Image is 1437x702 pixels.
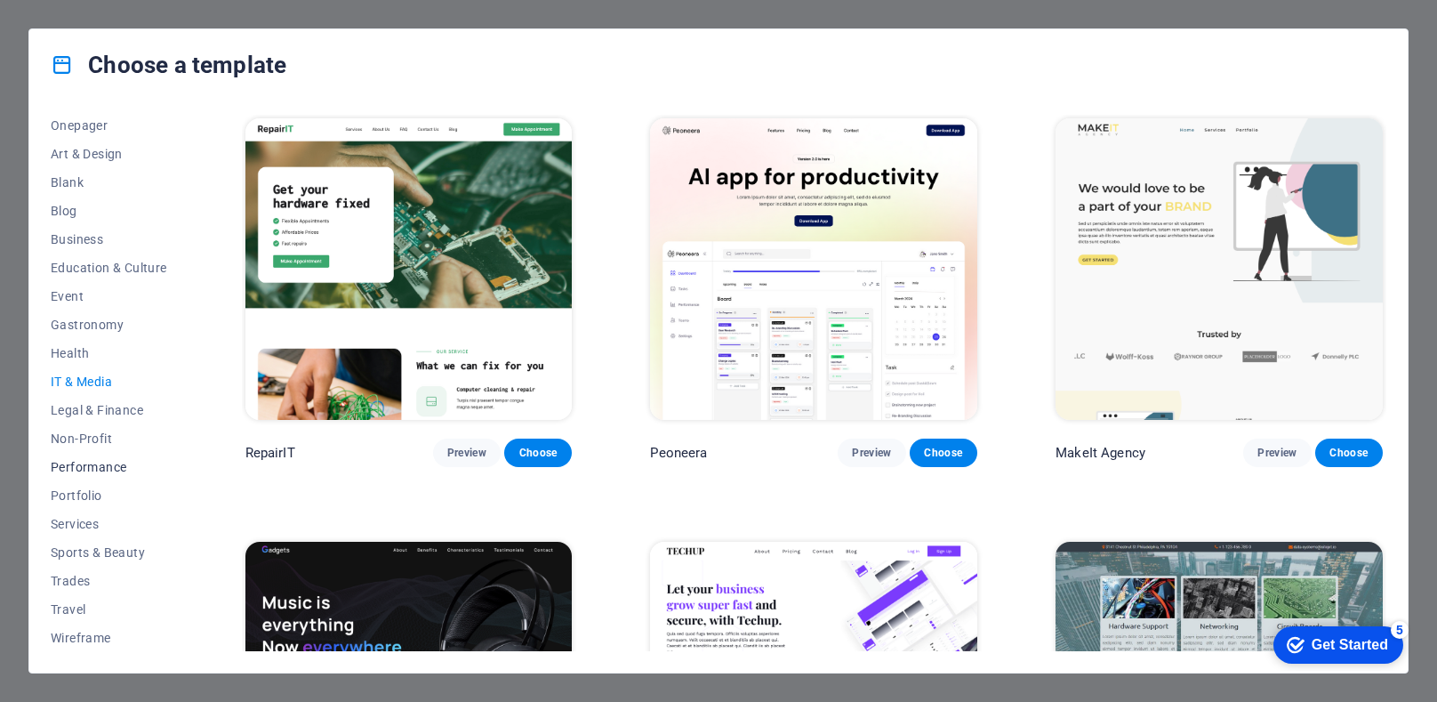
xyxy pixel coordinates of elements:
[1056,444,1145,462] p: MakeIt Agency
[51,261,167,275] span: Education & Culture
[1329,446,1369,460] span: Choose
[51,118,167,133] span: Onepager
[51,602,167,617] span: Travel
[1243,439,1311,467] button: Preview
[51,346,167,360] span: Health
[518,446,558,460] span: Choose
[51,432,167,446] span: Non-Profit
[51,481,167,510] button: Portfolio
[245,118,573,420] img: RepairIT
[51,318,167,332] span: Gastronomy
[852,446,891,460] span: Preview
[14,9,144,46] div: Get Started 5 items remaining, 0% complete
[51,574,167,588] span: Trades
[51,453,167,481] button: Performance
[51,396,167,424] button: Legal & Finance
[51,488,167,503] span: Portfolio
[51,111,167,140] button: Onepager
[51,510,167,538] button: Services
[1257,446,1297,460] span: Preview
[51,517,167,531] span: Services
[650,118,977,420] img: Peoneera
[51,538,167,567] button: Sports & Beauty
[51,375,167,389] span: IT & Media
[51,403,167,417] span: Legal & Finance
[51,289,167,303] span: Event
[1315,439,1383,467] button: Choose
[433,439,501,467] button: Preview
[51,545,167,560] span: Sports & Beauty
[245,444,295,462] p: RepairIT
[51,631,167,645] span: Wireframe
[52,20,129,36] div: Get Started
[924,446,963,460] span: Choose
[51,51,286,79] h4: Choose a template
[1056,118,1383,420] img: MakeIt Agency
[51,168,167,197] button: Blank
[51,595,167,624] button: Travel
[51,424,167,453] button: Non-Profit
[51,232,167,246] span: Business
[132,4,149,21] div: 5
[504,439,572,467] button: Choose
[51,254,167,282] button: Education & Culture
[910,439,977,467] button: Choose
[51,311,167,339] button: Gastronomy
[51,147,167,161] span: Art & Design
[51,460,167,474] span: Performance
[51,282,167,311] button: Event
[51,197,167,225] button: Blog
[51,204,167,218] span: Blog
[51,225,167,254] button: Business
[51,175,167,190] span: Blank
[838,439,905,467] button: Preview
[650,444,707,462] p: Peoneera
[51,567,167,595] button: Trades
[51,339,167,367] button: Health
[51,367,167,396] button: IT & Media
[51,624,167,652] button: Wireframe
[447,446,486,460] span: Preview
[51,140,167,168] button: Art & Design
